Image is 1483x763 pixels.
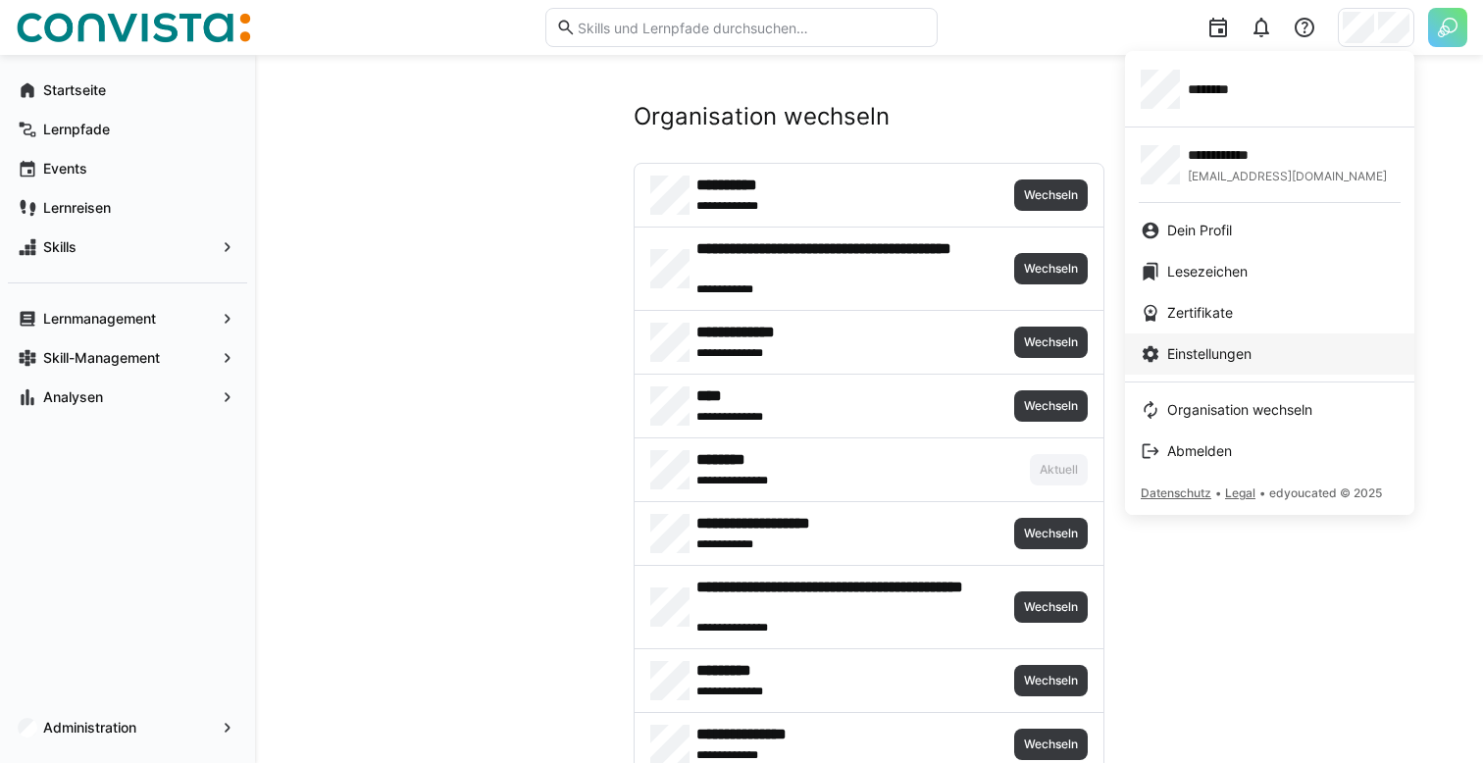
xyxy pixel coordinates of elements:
[1167,441,1232,461] span: Abmelden
[1167,344,1252,364] span: Einstellungen
[1167,400,1312,420] span: Organisation wechseln
[1167,262,1248,281] span: Lesezeichen
[1259,485,1265,500] span: •
[1167,303,1233,323] span: Zertifikate
[1269,485,1382,500] span: edyoucated © 2025
[1167,221,1232,240] span: Dein Profil
[1141,485,1211,500] span: Datenschutz
[1188,169,1387,184] span: [EMAIL_ADDRESS][DOMAIN_NAME]
[1215,485,1221,500] span: •
[1225,485,1255,500] span: Legal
